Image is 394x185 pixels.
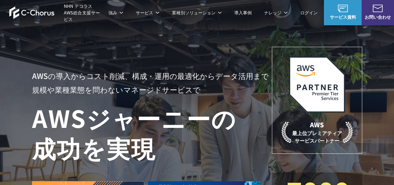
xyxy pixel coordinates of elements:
[108,9,123,16] p: 強み
[136,9,159,16] p: サービス
[310,120,324,129] em: AWS
[264,9,288,16] p: ナレッジ
[373,5,383,12] img: お問い合わせ
[282,120,353,144] p: 最上位プレミアティア サービスパートナー
[300,9,318,16] a: ログイン
[64,3,102,22] span: NHN テコラス AWS総合支援サービス
[172,9,222,16] p: 業種別ソリューション
[32,103,272,163] h1: AWS ジャーニーの 成功を実現
[324,14,362,20] span: サービス資料
[362,14,394,20] span: お問い合わせ
[234,9,252,16] a: 導入事例
[32,69,272,96] p: AWSの導入からコスト削減、 構成・運用の最適化からデータ活用まで 規模や業種業態を問わない マネージドサービスで
[9,3,102,22] a: AWS総合支援サービス C-Chorus NHN テコラスAWS総合支援サービス
[289,56,345,113] img: AWSプレミアティアサービスパートナー
[338,5,348,12] img: AWS総合支援サービス C-Chorus サービス資料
